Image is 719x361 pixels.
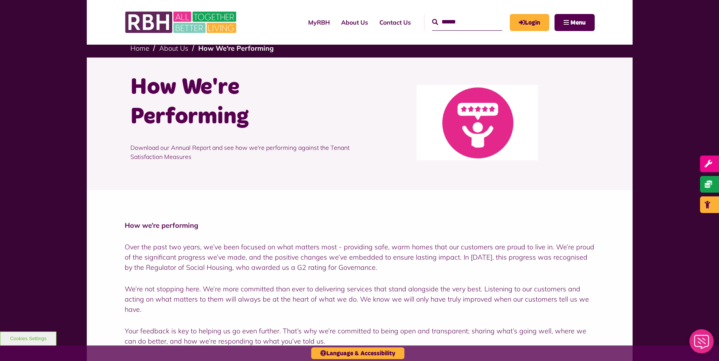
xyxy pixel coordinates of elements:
a: About Us [335,12,374,33]
button: Language & Accessibility [311,347,404,359]
img: 5 Star [417,85,538,160]
iframe: Netcall Web Assistant for live chat [685,327,719,361]
a: Contact Us [374,12,417,33]
h1: How We're Performing [130,73,354,132]
a: Home [130,44,149,53]
p: We’re not stopping here. We’re more committed than ever to delivering services that stand alongsi... [125,284,595,314]
p: Over the past two years, we’ve been focused on what matters most - providing safe, warm homes tha... [125,242,595,272]
input: Search [432,14,502,30]
p: Your feedback is key to helping us go even further. That’s why we’re committed to being open and ... [125,326,595,346]
a: MyRBH [302,12,335,33]
a: About Us [159,44,188,53]
a: MyRBH [510,14,549,31]
p: Download our Annual Report and see how we're performing against the Tenant Satisfaction Measures [130,132,354,173]
strong: How we’re performing [125,221,198,230]
span: Menu [570,20,586,26]
a: How We're Performing [198,44,274,53]
img: RBH [125,8,238,37]
button: Navigation [555,14,595,31]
